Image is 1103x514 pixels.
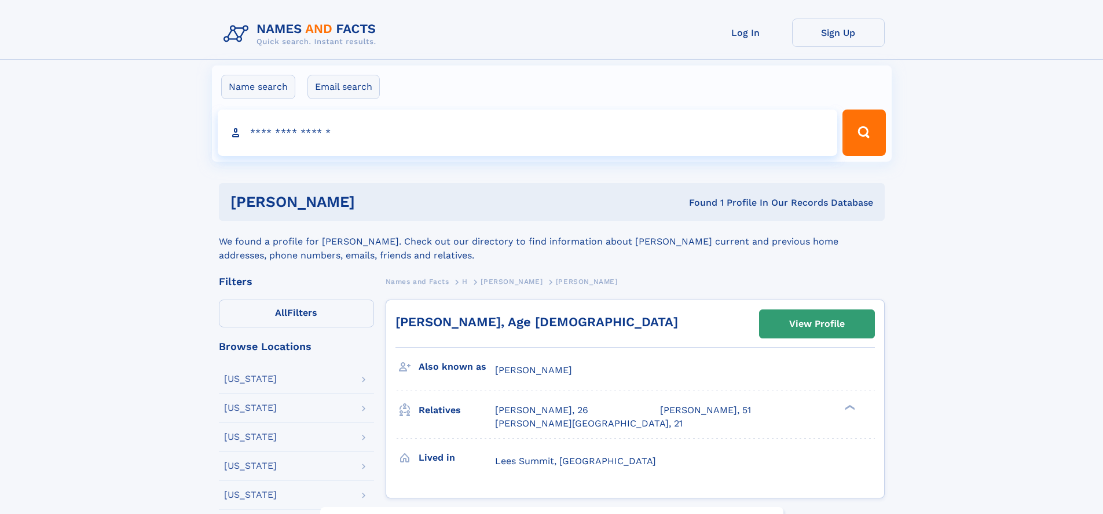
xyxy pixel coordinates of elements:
[660,404,751,417] a: [PERSON_NAME], 51
[224,461,277,471] div: [US_STATE]
[495,455,656,466] span: Lees Summit, [GEOGRAPHIC_DATA]
[386,274,449,289] a: Names and Facts
[224,490,277,500] div: [US_STATE]
[842,404,856,411] div: ❯
[792,19,885,47] a: Sign Up
[224,374,277,384] div: [US_STATE]
[224,432,277,442] div: [US_STATE]
[419,448,495,468] h3: Lived in
[419,357,495,377] h3: Also known as
[495,417,683,430] a: [PERSON_NAME][GEOGRAPHIC_DATA], 21
[842,110,885,156] button: Search Button
[221,75,295,99] label: Name search
[495,404,588,417] a: [PERSON_NAME], 26
[760,310,874,338] a: View Profile
[462,274,468,289] a: H
[307,75,380,99] label: Email search
[395,315,678,329] a: [PERSON_NAME], Age [DEMOGRAPHIC_DATA]
[219,300,374,327] label: Filters
[481,274,543,289] a: [PERSON_NAME]
[224,403,277,413] div: [US_STATE]
[219,19,386,50] img: Logo Names and Facts
[481,278,543,286] span: [PERSON_NAME]
[556,278,618,286] span: [PERSON_NAME]
[462,278,468,286] span: H
[219,341,374,352] div: Browse Locations
[275,307,287,318] span: All
[218,110,838,156] input: search input
[522,196,873,209] div: Found 1 Profile In Our Records Database
[495,364,572,376] span: [PERSON_NAME]
[699,19,792,47] a: Log In
[230,195,522,209] h1: [PERSON_NAME]
[219,221,885,263] div: We found a profile for [PERSON_NAME]. Check out our directory to find information about [PERSON_N...
[789,311,845,337] div: View Profile
[419,400,495,420] h3: Relatives
[219,276,374,287] div: Filters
